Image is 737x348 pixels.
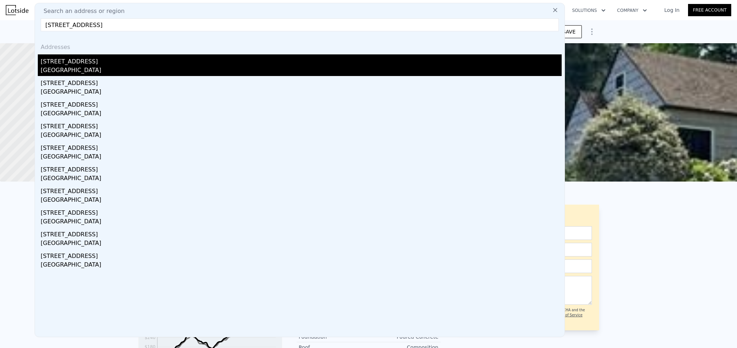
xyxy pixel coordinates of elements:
[41,217,562,227] div: [GEOGRAPHIC_DATA]
[41,249,562,260] div: [STREET_ADDRESS]
[41,141,562,152] div: [STREET_ADDRESS]
[41,152,562,162] div: [GEOGRAPHIC_DATA]
[6,5,28,15] img: Lotside
[611,4,653,17] button: Company
[41,162,562,174] div: [STREET_ADDRESS]
[41,184,562,196] div: [STREET_ADDRESS]
[41,131,562,141] div: [GEOGRAPHIC_DATA]
[41,239,562,249] div: [GEOGRAPHIC_DATA]
[554,313,583,317] a: Terms of Service
[656,6,688,14] a: Log In
[38,7,125,15] span: Search an address or region
[556,25,581,38] button: SAVE
[41,119,562,131] div: [STREET_ADDRESS]
[585,24,599,39] button: Show Options
[41,88,562,98] div: [GEOGRAPHIC_DATA]
[41,66,562,76] div: [GEOGRAPHIC_DATA]
[688,4,731,16] a: Free Account
[144,335,156,340] tspan: $240
[41,54,562,66] div: [STREET_ADDRESS]
[38,37,562,54] div: Addresses
[566,4,611,17] button: Solutions
[41,206,562,217] div: [STREET_ADDRESS]
[41,260,562,271] div: [GEOGRAPHIC_DATA]
[41,174,562,184] div: [GEOGRAPHIC_DATA]
[41,98,562,109] div: [STREET_ADDRESS]
[41,109,562,119] div: [GEOGRAPHIC_DATA]
[41,227,562,239] div: [STREET_ADDRESS]
[41,76,562,88] div: [STREET_ADDRESS]
[41,196,562,206] div: [GEOGRAPHIC_DATA]
[41,18,559,31] input: Enter an address, city, region, neighborhood or zip code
